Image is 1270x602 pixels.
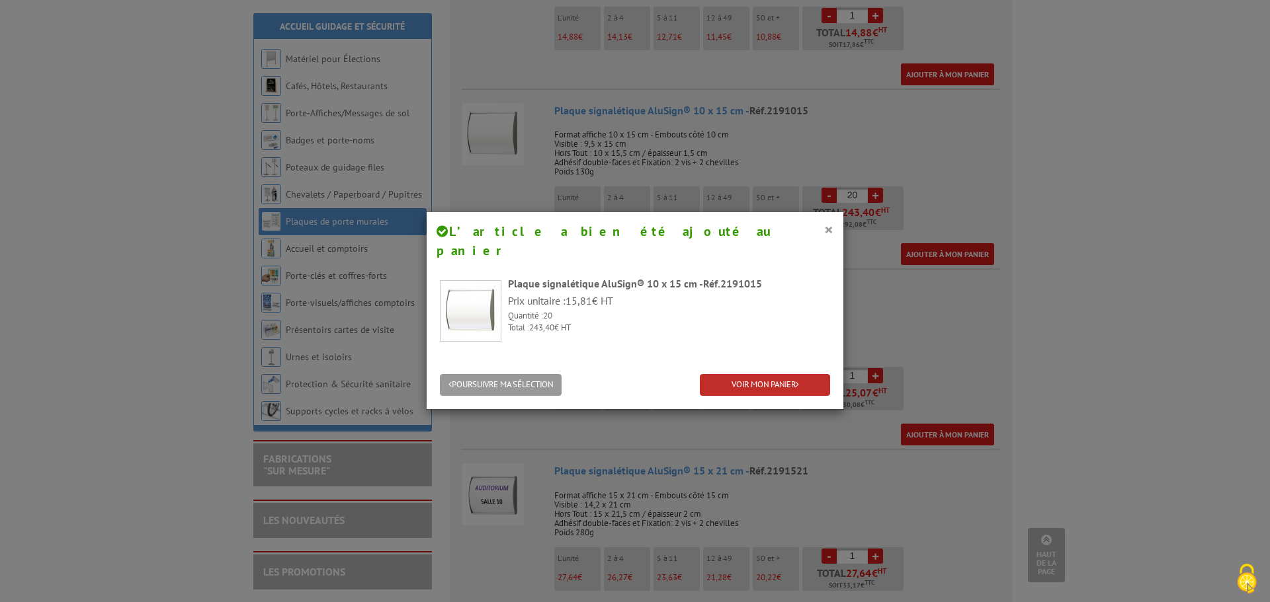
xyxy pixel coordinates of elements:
button: POURSUIVRE MA SÉLECTION [440,374,562,396]
span: 20 [543,310,552,321]
p: Quantité : [508,310,830,322]
p: Prix unitaire : € HT [508,293,830,309]
span: 243,40 [529,322,554,333]
h4: L’article a bien été ajouté au panier [437,222,833,260]
p: Total : € HT [508,322,830,334]
span: Réf.2191015 [703,277,762,290]
button: Cookies (fenêtre modale) [1224,557,1270,602]
div: Plaque signalétique AluSign® 10 x 15 cm - [508,276,830,291]
img: Cookies (fenêtre modale) [1230,562,1263,595]
a: VOIR MON PANIER [700,374,830,396]
button: × [824,221,833,238]
span: 15,81 [566,294,592,307]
